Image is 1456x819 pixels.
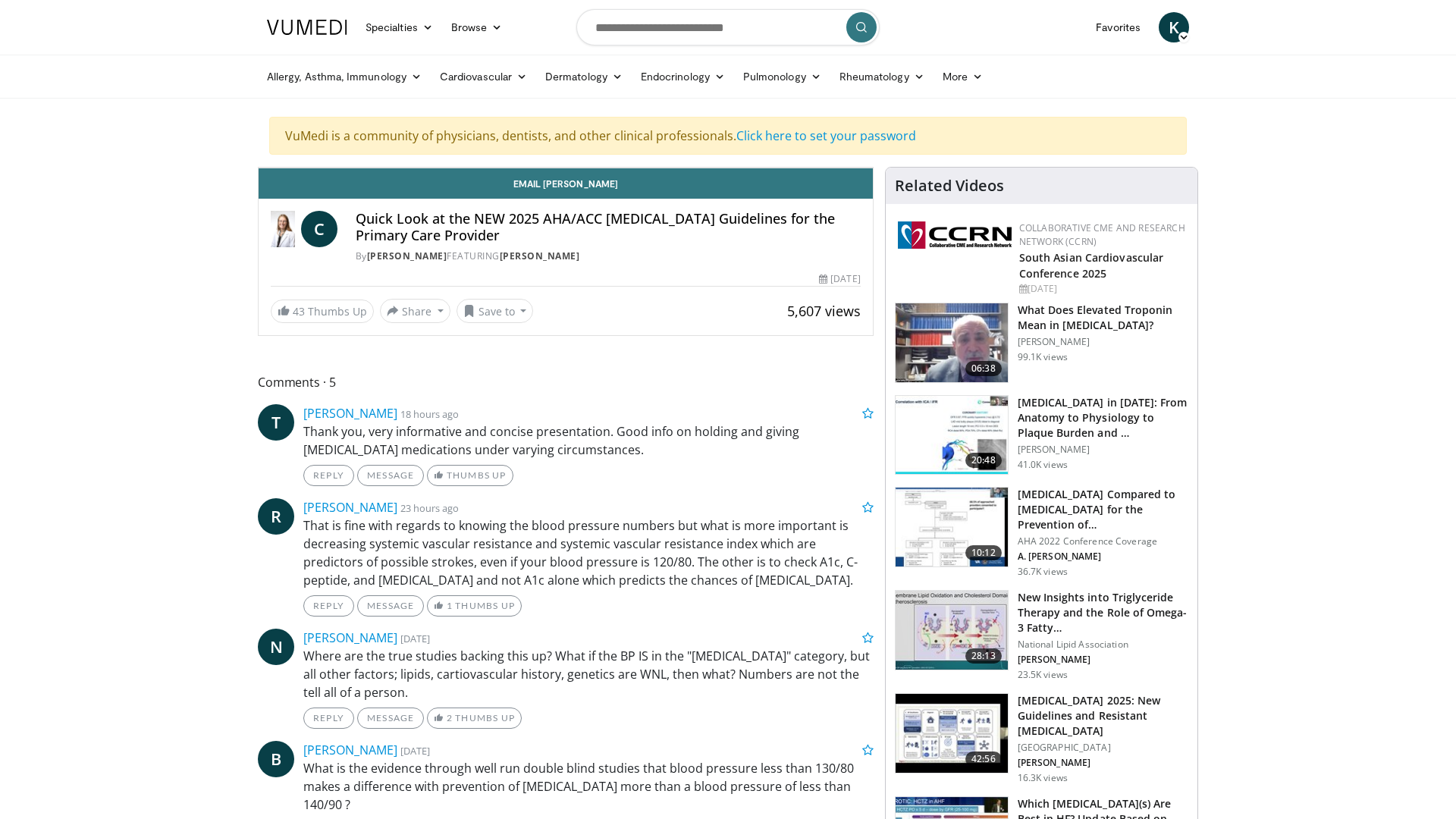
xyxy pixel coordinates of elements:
[895,395,1188,475] a: 20:48 [MEDICAL_DATA] in [DATE]: From Anatomy to Physiology to Plaque Burden and … [PERSON_NAME] 4...
[303,499,397,516] a: [PERSON_NAME]
[259,168,873,168] video-js: Video Player
[1018,693,1188,739] h3: [MEDICAL_DATA] 2025: New Guidelines and Resistant [MEDICAL_DATA]
[536,61,632,92] a: Dermatology
[400,501,459,515] small: 23 hours ago
[258,629,294,665] a: N
[1018,590,1188,635] h3: New Insights into Triglyceride Therapy and the Role of Omega-3 Fatty…
[303,595,354,617] a: Reply
[965,752,1002,767] span: 42:56
[303,405,397,422] a: [PERSON_NAME]
[259,168,873,199] a: Email [PERSON_NAME]
[1018,336,1188,348] p: [PERSON_NAME]
[896,396,1008,475] img: 823da73b-7a00-425d-bb7f-45c8b03b10c3.150x105_q85_crop-smart_upscale.jpg
[965,648,1002,664] span: 28:13
[271,300,374,323] a: 43 Thumbs Up
[303,742,397,758] a: [PERSON_NAME]
[303,647,874,701] p: Where are the true studies backing this up? What if the BP IS in the "[MEDICAL_DATA]" category, b...
[357,595,424,617] a: Message
[1019,221,1185,248] a: Collaborative CME and Research Network (CCRN)
[1018,654,1188,666] p: [PERSON_NAME]
[1018,303,1188,333] h3: What Does Elevated Troponin Mean in [MEDICAL_DATA]?
[447,600,453,611] span: 1
[1018,444,1188,456] p: [PERSON_NAME]
[500,249,580,262] a: [PERSON_NAME]
[356,211,861,243] h4: Quick Look at the NEW 2025 AHA/ACC [MEDICAL_DATA] Guidelines for the Primary Care Provider
[1018,551,1188,563] p: A. [PERSON_NAME]
[447,712,453,723] span: 2
[895,590,1188,681] a: 28:13 New Insights into Triglyceride Therapy and the Role of Omega-3 Fatty… National Lipid Associ...
[896,488,1008,566] img: 7c0f9b53-1609-4588-8498-7cac8464d722.150x105_q85_crop-smart_upscale.jpg
[427,595,522,617] a: 1 Thumbs Up
[303,465,354,486] a: Reply
[965,453,1002,468] span: 20:48
[271,211,295,247] img: Dr. Catherine P. Benziger
[1087,12,1150,42] a: Favorites
[1018,639,1188,651] p: National Lipid Association
[1018,566,1068,578] p: 36.7K views
[896,694,1008,773] img: 280bcb39-0f4e-42eb-9c44-b41b9262a277.150x105_q85_crop-smart_upscale.jpg
[269,117,1187,155] div: VuMedi is a community of physicians, dentists, and other clinical professionals.
[427,708,522,729] a: 2 Thumbs Up
[1018,459,1068,471] p: 41.0K views
[1018,351,1068,363] p: 99.1K views
[427,465,513,486] a: Thumbs Up
[293,304,305,318] span: 43
[303,759,874,814] p: What is the evidence through well run double blind studies that blood pressure less than 130/80 m...
[400,407,459,421] small: 18 hours ago
[1159,12,1189,42] a: K
[965,361,1002,376] span: 06:38
[1018,772,1068,784] p: 16.3K views
[1018,757,1188,769] p: [PERSON_NAME]
[400,632,430,645] small: [DATE]
[356,249,861,263] div: By FEATURING
[819,272,860,286] div: [DATE]
[258,61,431,92] a: Allergy, Asthma, Immunology
[303,629,397,646] a: [PERSON_NAME]
[830,61,934,92] a: Rheumatology
[357,708,424,729] a: Message
[356,12,442,42] a: Specialties
[1019,282,1185,296] div: [DATE]
[367,249,447,262] a: [PERSON_NAME]
[258,741,294,777] a: B
[576,9,880,45] input: Search topics, interventions
[1018,742,1188,754] p: [GEOGRAPHIC_DATA]
[1018,669,1068,681] p: 23.5K views
[303,516,874,589] p: That is fine with regards to knowing the blood pressure numbers but what is more important is dec...
[896,303,1008,382] img: 98daf78a-1d22-4ebe-927e-10afe95ffd94.150x105_q85_crop-smart_upscale.jpg
[457,299,534,323] button: Save to
[267,20,347,35] img: VuMedi Logo
[934,61,992,92] a: More
[400,744,430,758] small: [DATE]
[303,422,874,459] p: Thank you, very informative and concise presentation. Good info on holding and giving [MEDICAL_DA...
[303,708,354,729] a: Reply
[431,61,536,92] a: Cardiovascular
[734,61,830,92] a: Pulmonology
[1019,250,1164,281] a: South Asian Cardiovascular Conference 2025
[895,693,1188,784] a: 42:56 [MEDICAL_DATA] 2025: New Guidelines and Resistant [MEDICAL_DATA] [GEOGRAPHIC_DATA] [PERSON_...
[258,372,874,392] span: Comments 5
[380,299,450,323] button: Share
[442,12,512,42] a: Browse
[787,302,861,320] span: 5,607 views
[1018,395,1188,441] h3: [MEDICAL_DATA] in [DATE]: From Anatomy to Physiology to Plaque Burden and …
[965,545,1002,560] span: 10:12
[1018,487,1188,532] h3: [MEDICAL_DATA] Compared to [MEDICAL_DATA] for the Prevention of…
[357,465,424,486] a: Message
[1018,535,1188,548] p: AHA 2022 Conference Coverage
[895,177,1004,195] h4: Related Videos
[736,127,916,144] a: Click here to set your password
[258,498,294,535] a: R
[895,303,1188,383] a: 06:38 What Does Elevated Troponin Mean in [MEDICAL_DATA]? [PERSON_NAME] 99.1K views
[895,487,1188,578] a: 10:12 [MEDICAL_DATA] Compared to [MEDICAL_DATA] for the Prevention of… AHA 2022 Conference Covera...
[301,211,337,247] a: C
[258,404,294,441] a: T
[898,221,1012,249] img: a04ee3ba-8487-4636-b0fb-5e8d268f3737.png.150x105_q85_autocrop_double_scale_upscale_version-0.2.png
[896,591,1008,670] img: 45ea033d-f728-4586-a1ce-38957b05c09e.150x105_q85_crop-smart_upscale.jpg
